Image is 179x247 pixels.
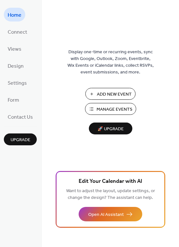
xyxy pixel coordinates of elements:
[4,8,25,21] a: Home
[79,207,142,221] button: Open AI Assistant
[93,125,128,133] span: 🚀 Upgrade
[88,211,124,218] span: Open AI Assistant
[11,137,30,143] span: Upgrade
[4,42,25,55] a: Views
[4,59,27,72] a: Design
[4,93,23,106] a: Form
[8,27,27,37] span: Connect
[4,133,37,145] button: Upgrade
[67,49,154,76] span: Display one-time or recurring events, sync with Google, Outlook, Zoom, Eventbrite, Wix Events or ...
[85,103,136,115] button: Manage Events
[66,187,155,202] span: Want to adjust the layout, update settings, or change the design? The assistant can help.
[8,95,19,105] span: Form
[4,76,31,89] a: Settings
[97,91,132,98] span: Add New Event
[4,110,37,123] a: Contact Us
[79,177,142,186] span: Edit Your Calendar with AI
[8,44,21,54] span: Views
[85,88,136,100] button: Add New Event
[97,106,132,113] span: Manage Events
[4,25,31,38] a: Connect
[8,10,21,20] span: Home
[8,112,33,122] span: Contact Us
[89,123,132,134] button: 🚀 Upgrade
[8,78,27,88] span: Settings
[8,61,24,71] span: Design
